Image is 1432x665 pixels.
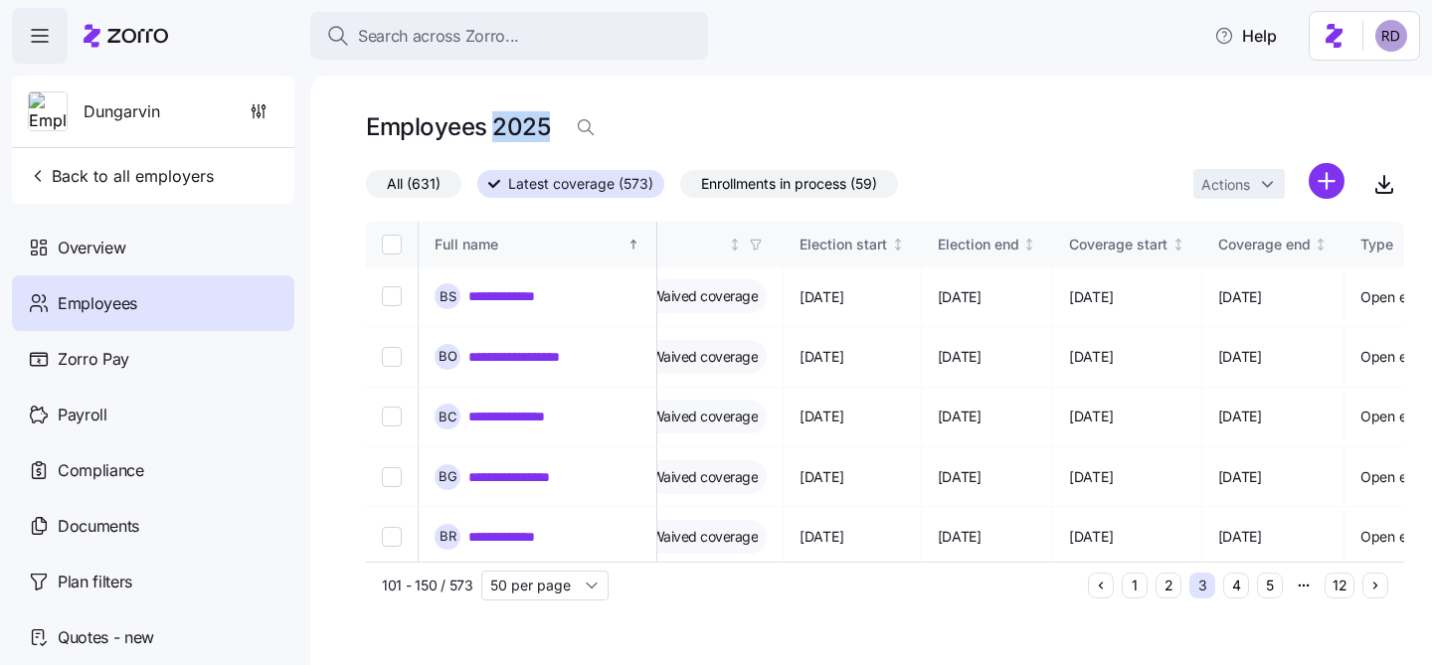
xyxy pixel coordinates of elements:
[1069,407,1113,426] span: [DATE]
[626,238,640,251] div: Sorted ascending
[382,527,402,547] input: Select record 5
[645,286,759,306] span: Waived coverage
[596,222,785,267] th: StatusNot sorted
[1325,573,1354,598] button: 12
[439,470,457,483] span: B G
[728,238,742,251] div: Not sorted
[12,554,294,609] a: Plan filters
[12,220,294,275] a: Overview
[29,92,67,132] img: Employer logo
[645,527,759,547] span: Waived coverage
[938,234,1019,255] div: Election end
[58,403,107,427] span: Payroll
[12,609,294,665] a: Quotes - new
[58,236,125,260] span: Overview
[435,234,624,255] div: Full name
[58,625,154,650] span: Quotes - new
[800,407,843,426] span: [DATE]
[58,514,139,539] span: Documents
[1069,287,1113,307] span: [DATE]
[440,290,456,303] span: B S
[938,287,982,307] span: [DATE]
[1122,573,1148,598] button: 1
[645,347,759,367] span: Waived coverage
[58,458,144,483] span: Compliance
[12,331,294,387] a: Zorro Pay
[310,12,708,60] button: Search across Zorro...
[1375,20,1407,52] img: 6d862e07fa9c5eedf81a4422c42283ac
[701,171,877,197] span: Enrollments in process (59)
[1171,238,1185,251] div: Not sorted
[922,222,1054,267] th: Election endNot sorted
[1069,234,1167,255] div: Coverage start
[1218,234,1311,255] div: Coverage end
[366,111,550,142] h1: Employees 2025
[382,576,473,595] span: 101 - 150 / 573
[784,222,922,267] th: Election startNot sorted
[1201,178,1250,192] span: Actions
[84,99,160,124] span: Dungarvin
[1218,347,1262,367] span: [DATE]
[1198,16,1293,56] button: Help
[440,530,456,543] span: B R
[58,347,129,372] span: Zorro Pay
[28,164,214,188] span: Back to all employers
[800,527,843,547] span: [DATE]
[1202,222,1345,267] th: Coverage endNot sorted
[439,350,457,363] span: B O
[1314,238,1328,251] div: Not sorted
[12,442,294,498] a: Compliance
[1053,222,1202,267] th: Coverage startNot sorted
[1309,163,1344,199] svg: add icon
[358,24,519,49] span: Search across Zorro...
[938,407,982,426] span: [DATE]
[1069,467,1113,487] span: [DATE]
[1218,407,1262,426] span: [DATE]
[382,235,402,254] input: Select all records
[891,238,905,251] div: Not sorted
[1069,527,1113,547] span: [DATE]
[382,407,402,426] input: Select record 3
[800,467,843,487] span: [DATE]
[1069,347,1113,367] span: [DATE]
[938,527,982,547] span: [DATE]
[20,156,222,196] button: Back to all employers
[1189,573,1215,598] button: 3
[1257,573,1283,598] button: 5
[1088,573,1114,598] button: Previous page
[387,171,441,197] span: All (631)
[800,234,887,255] div: Election start
[800,287,843,307] span: [DATE]
[1218,467,1262,487] span: [DATE]
[1193,169,1285,199] button: Actions
[58,291,137,316] span: Employees
[382,347,402,367] input: Select record 2
[800,347,843,367] span: [DATE]
[938,467,982,487] span: [DATE]
[1223,573,1249,598] button: 4
[58,570,132,594] span: Plan filters
[645,467,759,487] span: Waived coverage
[508,171,653,197] span: Latest coverage (573)
[1156,573,1181,598] button: 2
[12,498,294,554] a: Documents
[938,347,982,367] span: [DATE]
[645,407,759,426] span: Waived coverage
[382,286,402,306] input: Select record 1
[12,275,294,331] a: Employees
[419,222,657,267] th: Full nameSorted ascending
[1214,24,1277,48] span: Help
[1022,238,1036,251] div: Not sorted
[1360,234,1430,255] div: Type
[12,387,294,442] a: Payroll
[612,234,725,255] div: Status
[439,411,457,423] span: B C
[1362,573,1388,598] button: Next page
[1218,527,1262,547] span: [DATE]
[382,467,402,487] input: Select record 4
[1218,287,1262,307] span: [DATE]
